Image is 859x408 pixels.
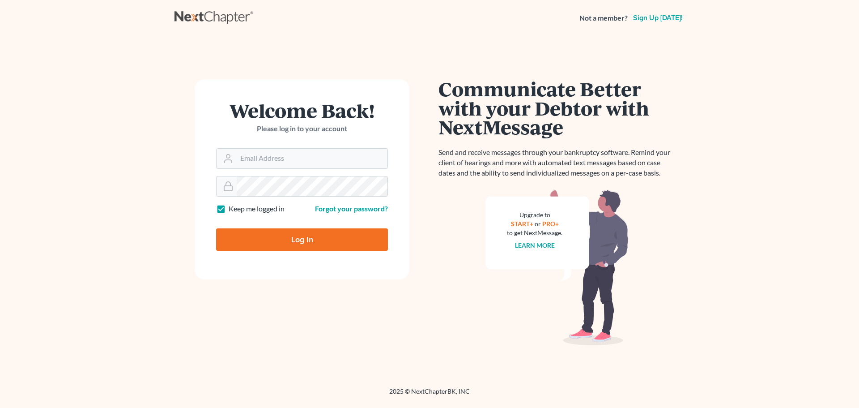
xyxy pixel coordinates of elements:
[515,241,555,249] a: Learn more
[507,228,562,237] div: to get NextMessage.
[216,101,388,120] h1: Welcome Back!
[229,204,285,214] label: Keep me logged in
[631,14,685,21] a: Sign up [DATE]!
[507,210,562,219] div: Upgrade to
[438,79,676,137] h1: Communicate Better with your Debtor with NextMessage
[485,189,629,346] img: nextmessage_bg-59042aed3d76b12b5cd301f8e5b87938c9018125f34e5fa2b7a6b67550977c72.svg
[216,228,388,251] input: Log In
[174,387,685,403] div: 2025 © NextChapterBK, INC
[237,149,387,168] input: Email Address
[542,220,559,228] a: PRO+
[438,147,676,178] p: Send and receive messages through your bankruptcy software. Remind your client of hearings and mo...
[216,124,388,134] p: Please log in to your account
[535,220,541,228] span: or
[579,13,628,23] strong: Not a member?
[511,220,533,228] a: START+
[315,204,388,213] a: Forgot your password?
